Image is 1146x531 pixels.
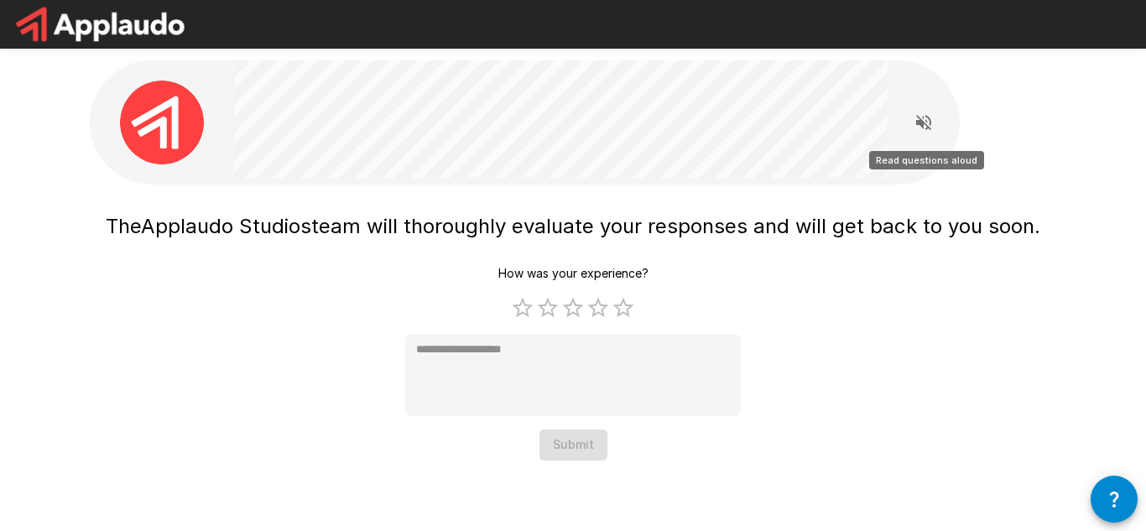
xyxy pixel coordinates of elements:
[120,81,204,164] img: applaudo_avatar.png
[907,106,940,139] button: Read questions aloud
[311,214,1040,238] span: team will thoroughly evaluate your responses and will get back to you soon.
[869,151,984,169] div: Read questions aloud
[141,214,311,238] span: Applaudo Studios
[106,214,141,238] span: The
[498,265,649,282] p: How was your experience?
